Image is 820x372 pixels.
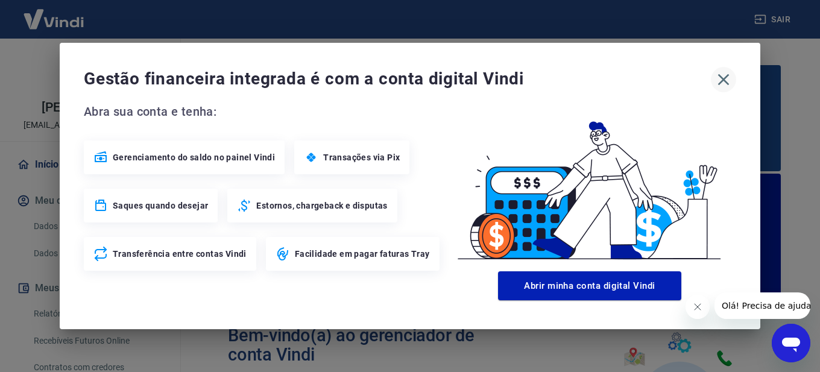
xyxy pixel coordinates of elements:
[443,102,736,266] img: Good Billing
[113,248,247,260] span: Transferência entre contas Vindi
[772,324,810,362] iframe: Button to launch messaging window
[113,151,275,163] span: Gerenciamento do saldo no painel Vindi
[714,292,810,319] iframe: Message from company
[323,151,400,163] span: Transações via Pix
[7,8,101,18] span: Olá! Precisa de ajuda?
[686,295,710,319] iframe: Close message
[84,67,711,91] span: Gestão financeira integrada é com a conta digital Vindi
[295,248,430,260] span: Facilidade em pagar faturas Tray
[113,200,208,212] span: Saques quando desejar
[498,271,681,300] button: Abrir minha conta digital Vindi
[256,200,387,212] span: Estornos, chargeback e disputas
[84,102,443,121] span: Abra sua conta e tenha:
